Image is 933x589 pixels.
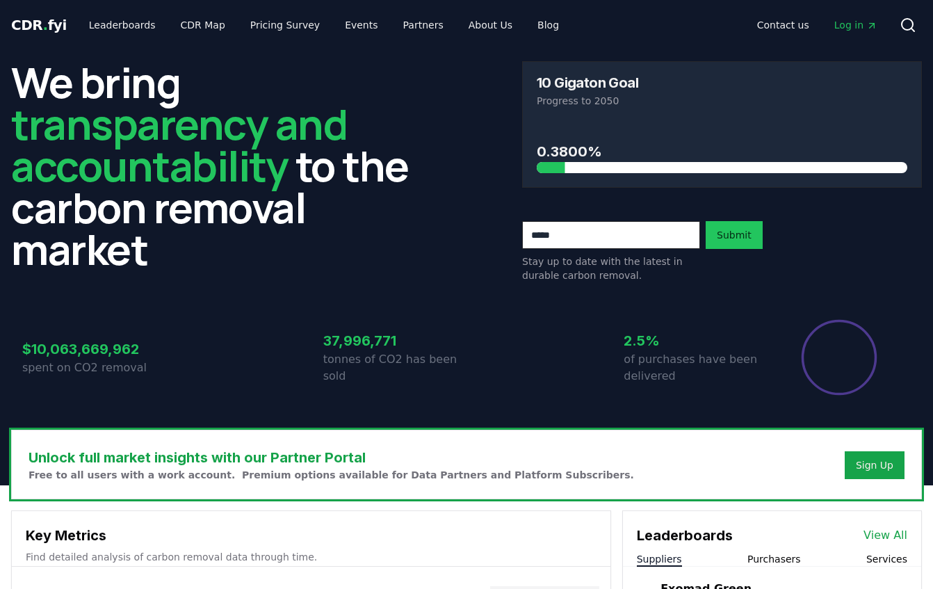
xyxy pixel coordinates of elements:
[834,18,877,32] span: Log in
[537,76,638,90] h3: 10 Gigaton Goal
[26,525,597,546] h3: Key Metrics
[11,17,67,33] span: CDR fyi
[170,13,236,38] a: CDR Map
[800,318,878,396] div: Percentage of sales delivered
[845,451,904,479] button: Sign Up
[457,13,524,38] a: About Us
[624,330,767,351] h3: 2.5%
[706,221,763,249] button: Submit
[537,94,907,108] p: Progress to 2050
[239,13,331,38] a: Pricing Survey
[823,13,889,38] a: Log in
[537,141,907,162] h3: 0.3800%
[334,13,389,38] a: Events
[323,330,466,351] h3: 37,996,771
[522,255,700,282] p: Stay up to date with the latest in durable carbon removal.
[11,95,347,194] span: transparency and accountability
[746,13,889,38] nav: Main
[29,447,634,468] h3: Unlock full market insights with our Partner Portal
[78,13,570,38] nav: Main
[22,360,165,376] p: spent on CO2 removal
[11,61,411,270] h2: We bring to the carbon removal market
[866,552,907,566] button: Services
[746,13,820,38] a: Contact us
[392,13,455,38] a: Partners
[526,13,570,38] a: Blog
[323,351,466,385] p: tonnes of CO2 has been sold
[29,468,634,482] p: Free to all users with a work account. Premium options available for Data Partners and Platform S...
[11,15,67,35] a: CDR.fyi
[637,552,682,566] button: Suppliers
[78,13,167,38] a: Leaderboards
[43,17,48,33] span: .
[856,458,893,472] a: Sign Up
[637,525,733,546] h3: Leaderboards
[26,550,597,564] p: Find detailed analysis of carbon removal data through time.
[863,527,907,544] a: View All
[624,351,767,385] p: of purchases have been delivered
[747,552,801,566] button: Purchasers
[22,339,165,360] h3: $10,063,669,962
